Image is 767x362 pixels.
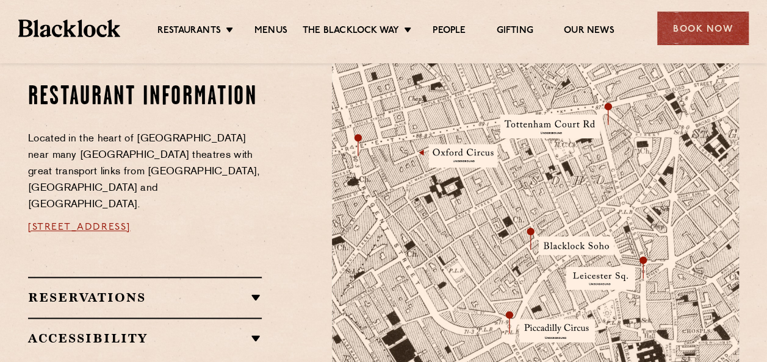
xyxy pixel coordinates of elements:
[657,12,749,45] div: Book Now
[28,331,262,346] h2: Accessibility
[28,222,131,232] a: [STREET_ADDRESS]
[564,25,614,38] a: Our News
[157,25,221,38] a: Restaurants
[28,290,262,305] h2: Reservations
[28,131,262,213] p: Located in the heart of [GEOGRAPHIC_DATA] near many [GEOGRAPHIC_DATA] theatres with great transpo...
[254,25,287,38] a: Menus
[433,25,466,38] a: People
[18,20,120,37] img: BL_Textured_Logo-footer-cropped.svg
[28,82,262,113] h2: Restaurant information
[303,25,399,38] a: The Blacklock Way
[496,25,533,38] a: Gifting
